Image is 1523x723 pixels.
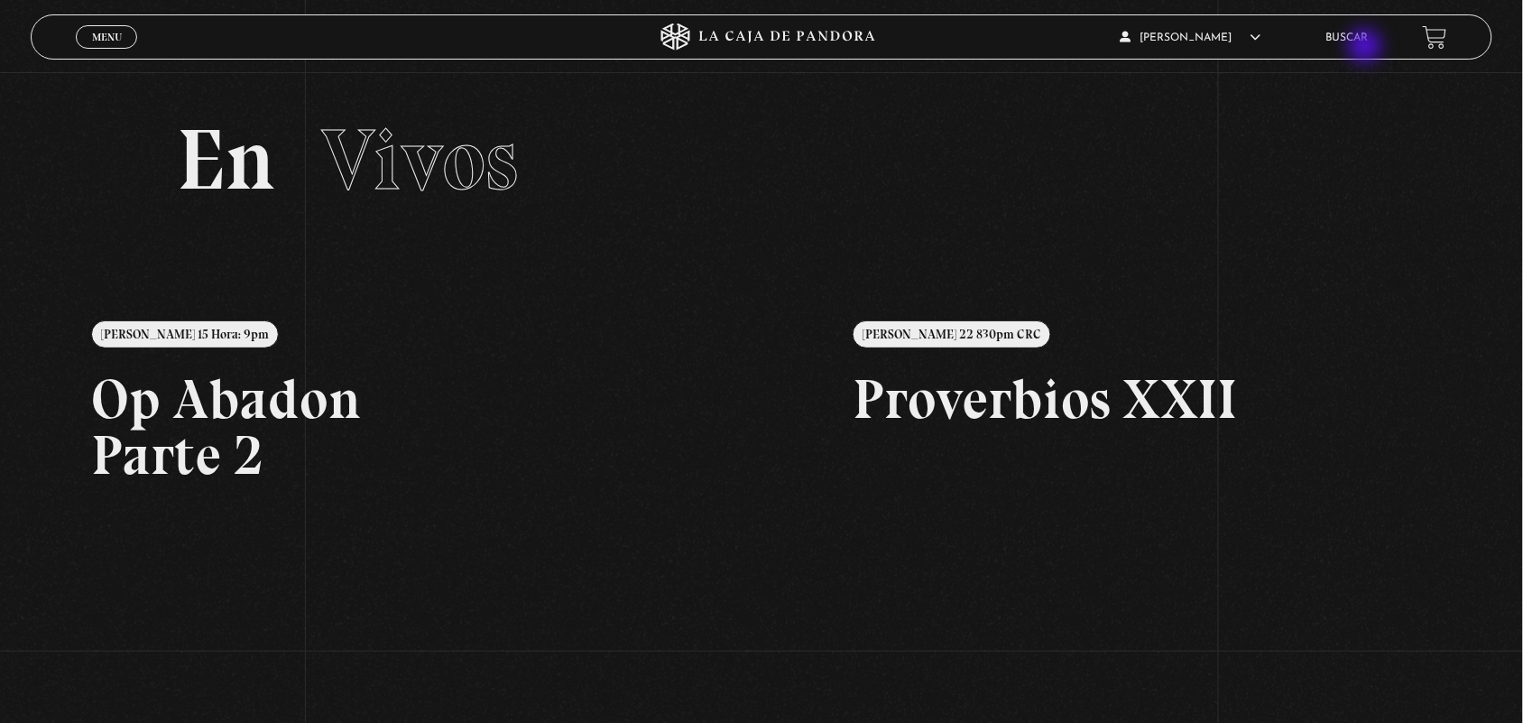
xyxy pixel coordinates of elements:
[321,108,518,211] span: Vivos
[177,117,1346,203] h2: En
[86,47,128,60] span: Cerrar
[92,32,122,42] span: Menu
[1121,32,1261,43] span: [PERSON_NAME]
[1423,25,1447,50] a: View your shopping cart
[1326,32,1369,43] a: Buscar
